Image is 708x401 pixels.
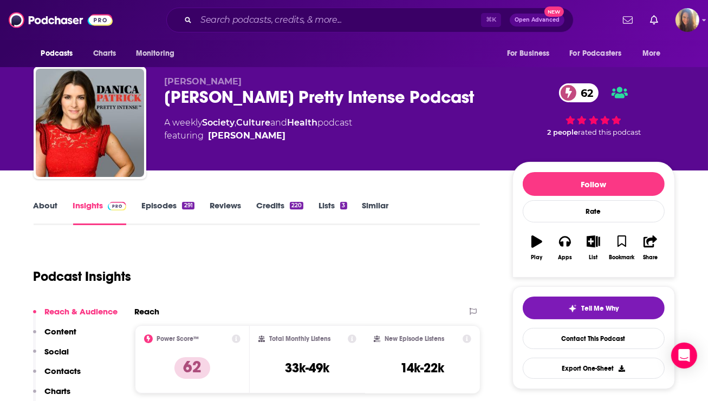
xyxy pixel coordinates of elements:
[45,346,69,357] p: Social
[45,366,81,376] p: Contacts
[136,46,174,61] span: Monitoring
[499,43,563,64] button: open menu
[235,117,237,128] span: ,
[523,358,665,379] button: Export One-Sheet
[237,117,271,128] a: Culture
[256,200,303,225] a: Credits220
[675,8,699,32] span: Logged in as AHartman333
[636,228,664,267] button: Share
[271,117,288,128] span: and
[285,360,329,376] h3: 33k-49k
[531,254,542,261] div: Play
[558,254,572,261] div: Apps
[523,172,665,196] button: Follow
[165,129,353,142] span: featuring
[512,76,675,143] div: 62 2 peoplerated this podcast
[174,357,210,379] p: 62
[589,254,598,261] div: List
[340,202,347,209] div: 3
[45,386,71,396] p: Charts
[135,306,160,317] h2: Reach
[643,254,658,261] div: Share
[544,6,564,17] span: New
[165,76,242,87] span: [PERSON_NAME]
[210,200,241,225] a: Reviews
[33,326,77,346] button: Content
[551,228,579,267] button: Apps
[481,13,501,27] span: ⌘ K
[608,228,636,267] button: Bookmark
[507,46,550,61] span: For Business
[73,200,127,225] a: InsightsPodchaser Pro
[166,8,574,32] div: Search podcasts, credits, & more...
[34,268,132,285] h1: Podcast Insights
[45,306,118,317] p: Reach & Audience
[288,117,318,128] a: Health
[675,8,699,32] img: User Profile
[619,11,637,29] a: Show notifications dropdown
[165,116,353,142] div: A weekly podcast
[141,200,194,225] a: Episodes291
[93,46,116,61] span: Charts
[548,128,579,136] span: 2 people
[570,46,622,61] span: For Podcasters
[523,328,665,349] a: Contact This Podcast
[523,297,665,319] button: tell me why sparkleTell Me Why
[128,43,189,64] button: open menu
[9,10,113,30] img: Podchaser - Follow, Share and Rate Podcasts
[523,228,551,267] button: Play
[34,200,58,225] a: About
[579,228,607,267] button: List
[362,200,389,225] a: Similar
[203,117,235,128] a: Society
[385,335,444,343] h2: New Episode Listens
[157,335,199,343] h2: Power Score™
[196,11,481,29] input: Search podcasts, credits, & more...
[36,69,144,177] img: Danica Patrick Pretty Intense Podcast
[646,11,662,29] a: Show notifications dropdown
[86,43,123,64] a: Charts
[515,17,560,23] span: Open Advanced
[108,202,127,211] img: Podchaser Pro
[34,43,87,64] button: open menu
[45,326,77,337] p: Content
[671,343,697,369] div: Open Intercom Messenger
[563,43,638,64] button: open menu
[182,202,194,209] div: 291
[33,306,118,326] button: Reach & Audience
[523,200,665,222] div: Rate
[41,46,73,61] span: Podcasts
[33,366,81,386] button: Contacts
[269,335,330,343] h2: Total Monthly Listens
[33,346,69,366] button: Social
[209,129,286,142] a: Danica Patrick
[642,46,661,61] span: More
[568,304,577,313] img: tell me why sparkle
[559,83,599,102] a: 62
[579,128,641,136] span: rated this podcast
[581,304,619,313] span: Tell Me Why
[510,14,564,27] button: Open AdvancedNew
[635,43,674,64] button: open menu
[675,8,699,32] button: Show profile menu
[570,83,599,102] span: 62
[290,202,303,209] div: 220
[609,254,634,261] div: Bookmark
[401,360,445,376] h3: 14k-22k
[319,200,347,225] a: Lists3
